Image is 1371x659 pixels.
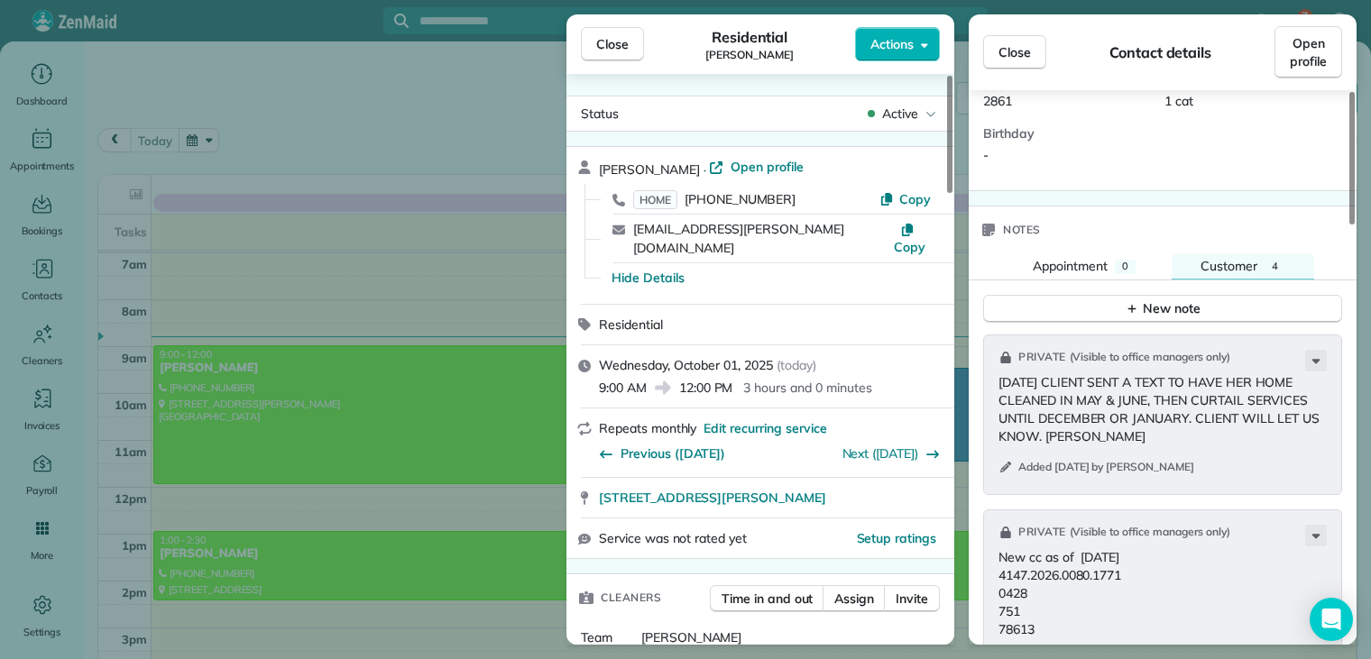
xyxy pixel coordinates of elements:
span: Team [581,629,612,645]
span: [PHONE_NUMBER] [685,191,796,207]
span: 12:00 PM [679,379,733,397]
button: Added [DATE] by [PERSON_NAME] [998,460,1194,478]
button: Hide Details [612,269,685,287]
button: Invite [884,585,940,612]
span: ( Visible to office managers only ) [1070,525,1231,541]
span: Residential [599,316,663,333]
span: 0 [1122,260,1128,272]
span: Open profile [1290,34,1327,70]
span: - [983,147,989,163]
a: Open profile [1274,26,1342,78]
p: 3 hours and 0 minutes [743,379,871,397]
span: Repeats monthly [599,420,696,436]
span: Appointment [1033,258,1108,274]
span: Close [596,35,629,53]
button: Next ([DATE]) [842,444,941,462]
span: Invite [896,590,928,608]
button: Assign [823,585,886,612]
span: HOME [633,190,677,209]
span: [STREET_ADDRESS][PERSON_NAME] [599,489,826,507]
span: Added [DATE] by [PERSON_NAME] [1018,460,1194,474]
div: Open Intercom Messenger [1310,598,1353,641]
p: [DATE] CLIENT SENT A TEXT TO HAVE HER HOME CLEANED IN MAY & JUNE, THEN CURTAIL SERVICES UNTIL DEC... [998,373,1330,445]
span: 2861 [983,93,1012,109]
span: Service was not rated yet [599,529,747,548]
button: Previous ([DATE]) [599,444,725,462]
span: Assign [834,590,874,608]
span: Close [998,43,1031,61]
p: New cc as of [DATE] 4147.2026.0080.1771 0428 751 78613 [998,548,1330,638]
button: Copy [879,190,931,208]
button: Copy [888,220,931,256]
button: Setup ratings [857,529,937,547]
button: Close [983,35,1046,69]
span: Status [581,105,619,122]
a: Open profile [709,158,804,176]
span: Copy [894,239,925,255]
span: ( Visible to office managers only ) [1070,350,1231,366]
a: [STREET_ADDRESS][PERSON_NAME] [599,489,943,507]
a: Next ([DATE]) [842,445,919,462]
span: Customer [1201,258,1257,274]
div: New note [1125,299,1201,318]
span: 9:00 AM [599,379,647,397]
span: Open profile [731,158,804,176]
button: New note [983,295,1342,323]
span: 1 cat [1164,93,1193,109]
span: Contact details [1109,41,1211,63]
span: Private [1018,348,1066,366]
span: 4 [1272,260,1278,272]
span: Wednesday, October 01, 2025 [599,357,773,373]
span: [PERSON_NAME] [705,48,794,62]
span: Previous ([DATE]) [621,444,725,462]
span: [PERSON_NAME] [641,629,742,645]
span: Birthday [983,124,1150,142]
span: Active [882,105,918,123]
span: Notes [1003,221,1041,239]
a: [EMAIL_ADDRESS][PERSON_NAME][DOMAIN_NAME] [633,221,844,256]
span: Setup ratings [857,530,937,546]
a: HOME[PHONE_NUMBER] [633,190,796,208]
span: Private [1018,523,1066,541]
button: Time in and out [710,585,824,612]
span: Cleaners [601,589,661,607]
span: Time in and out [722,590,813,608]
span: ( today ) [777,357,816,373]
span: Actions [870,35,914,53]
span: Copy [899,191,931,207]
span: · [700,162,710,177]
span: Edit recurring service [704,419,826,437]
span: [PERSON_NAME] [599,161,700,178]
span: Residential [712,26,788,48]
button: Close [581,27,644,61]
